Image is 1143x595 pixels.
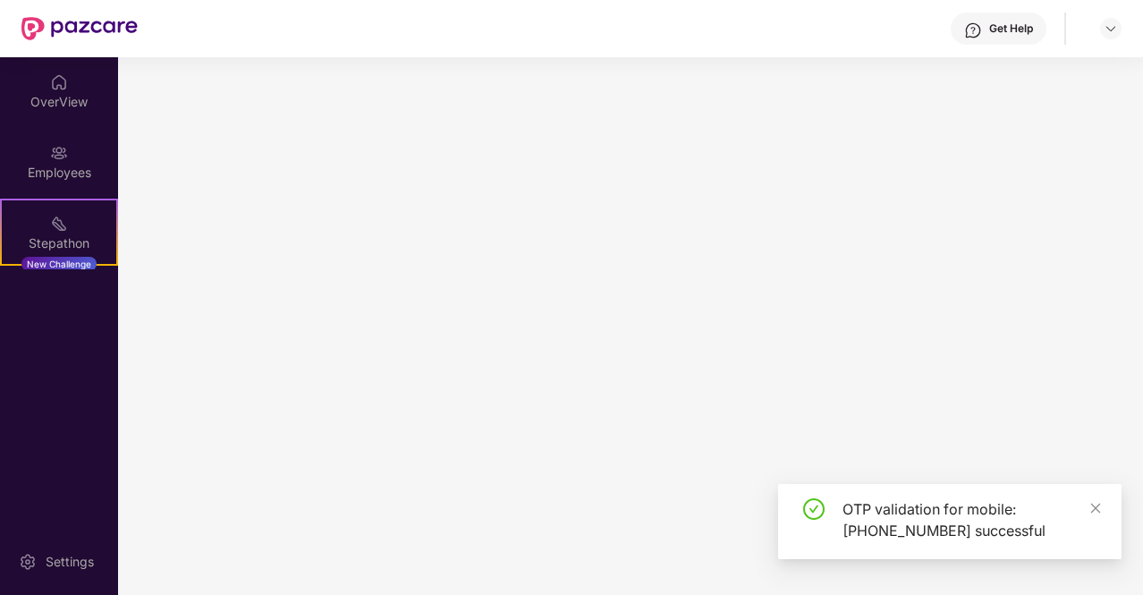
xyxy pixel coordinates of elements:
div: OTP validation for mobile: [PHONE_NUMBER] successful [842,498,1100,541]
img: svg+xml;base64,PHN2ZyBpZD0iSG9tZSIgeG1sbnM9Imh0dHA6Ly93d3cudzMub3JnLzIwMDAvc3ZnIiB3aWR0aD0iMjAiIG... [50,73,68,91]
div: Stepathon [2,234,116,252]
img: svg+xml;base64,PHN2ZyBpZD0iSGVscC0zMngzMiIgeG1sbnM9Imh0dHA6Ly93d3cudzMub3JnLzIwMDAvc3ZnIiB3aWR0aD... [964,21,982,39]
span: check-circle [803,498,825,520]
img: svg+xml;base64,PHN2ZyB4bWxucz0iaHR0cDovL3d3dy53My5vcmcvMjAwMC9zdmciIHdpZHRoPSIyMSIgaGVpZ2h0PSIyMC... [50,215,68,233]
div: New Challenge [21,257,97,271]
img: svg+xml;base64,PHN2ZyBpZD0iU2V0dGluZy0yMHgyMCIgeG1sbnM9Imh0dHA6Ly93d3cudzMub3JnLzIwMDAvc3ZnIiB3aW... [19,553,37,571]
img: svg+xml;base64,PHN2ZyBpZD0iRW1wbG95ZWVzIiB4bWxucz0iaHR0cDovL3d3dy53My5vcmcvMjAwMC9zdmciIHdpZHRoPS... [50,144,68,162]
div: Get Help [989,21,1033,36]
span: close [1089,502,1102,514]
img: svg+xml;base64,PHN2ZyBpZD0iRHJvcGRvd24tMzJ4MzIiIHhtbG5zPSJodHRwOi8vd3d3LnczLm9yZy8yMDAwL3N2ZyIgd2... [1104,21,1118,36]
div: Settings [40,553,99,571]
img: New Pazcare Logo [21,17,138,40]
